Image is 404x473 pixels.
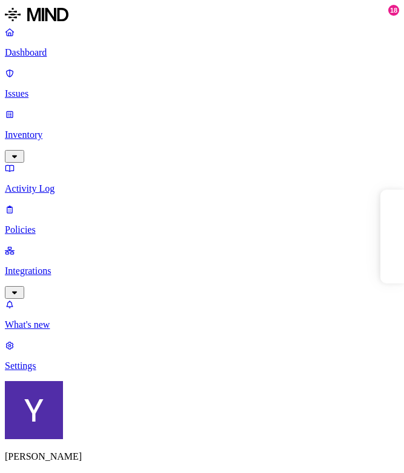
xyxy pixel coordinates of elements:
a: MIND [5,5,399,27]
p: Policies [5,224,399,235]
p: Settings [5,360,399,371]
a: Activity Log [5,163,399,194]
img: Yana Orhov [5,381,63,439]
p: Issues [5,88,399,99]
a: Dashboard [5,27,399,58]
a: Inventory [5,109,399,161]
a: What's new [5,299,399,330]
a: Settings [5,340,399,371]
a: Issues [5,68,399,99]
img: MIND [5,5,68,24]
p: What's new [5,319,399,330]
p: Activity Log [5,183,399,194]
p: Integrations [5,266,399,276]
div: 18 [388,5,399,16]
a: Integrations [5,245,399,297]
p: Dashboard [5,47,399,58]
a: Policies [5,204,399,235]
p: Inventory [5,129,399,140]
